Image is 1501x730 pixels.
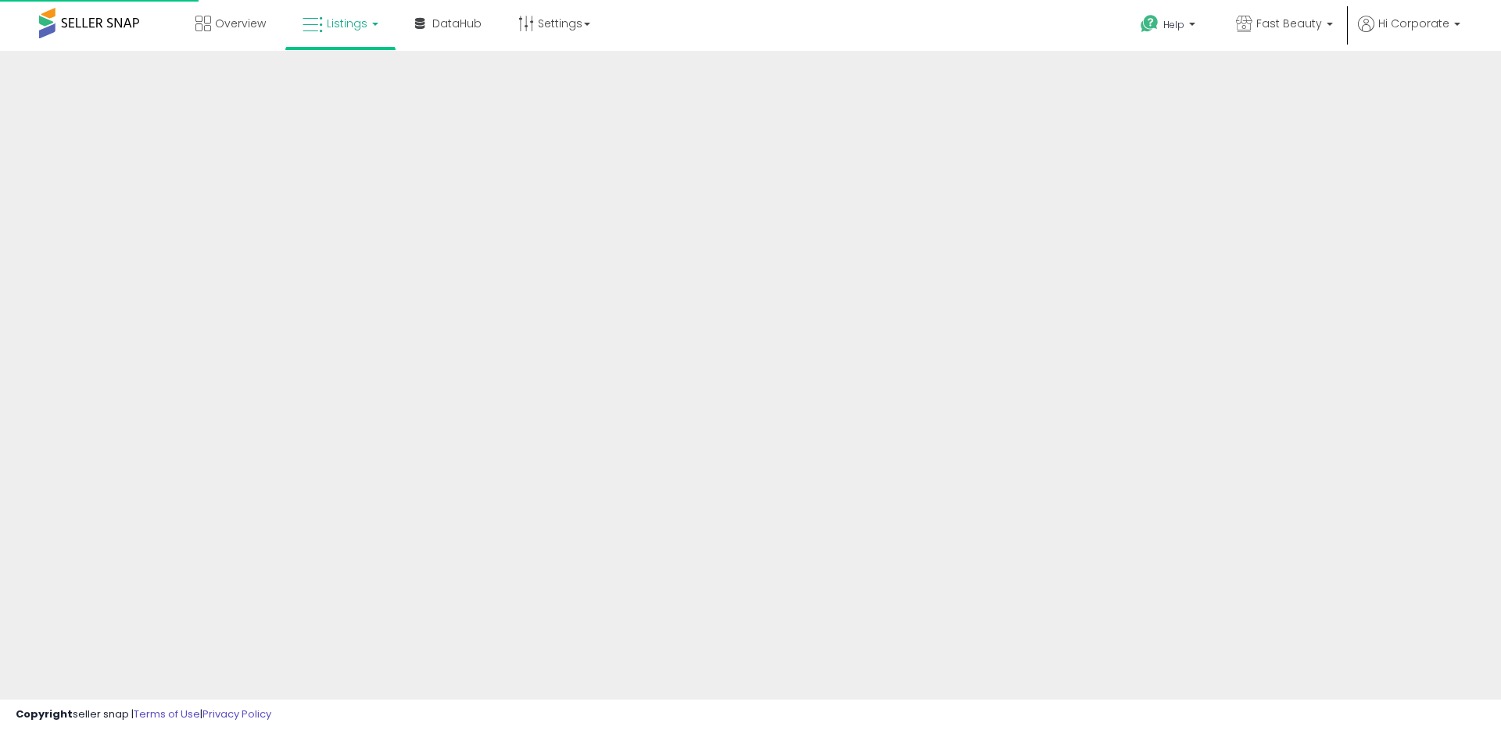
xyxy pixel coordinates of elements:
[1163,18,1184,31] span: Help
[1358,16,1460,51] a: Hi Corporate
[432,16,482,31] span: DataHub
[1378,16,1449,31] span: Hi Corporate
[327,16,367,31] span: Listings
[1140,14,1159,34] i: Get Help
[1256,16,1322,31] span: Fast Beauty
[215,16,266,31] span: Overview
[1128,2,1211,51] a: Help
